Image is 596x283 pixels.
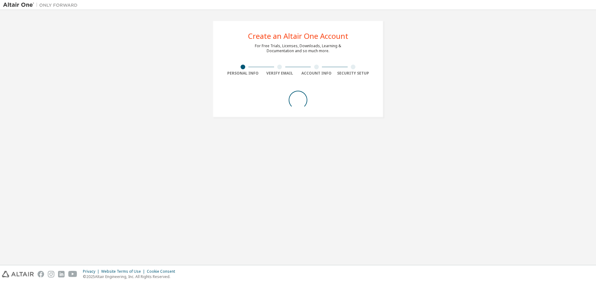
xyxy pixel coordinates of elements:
[3,2,81,8] img: Altair One
[147,269,179,274] div: Cookie Consent
[58,271,65,277] img: linkedin.svg
[298,71,335,76] div: Account Info
[261,71,298,76] div: Verify Email
[224,71,261,76] div: Personal Info
[248,32,348,40] div: Create an Altair One Account
[68,271,77,277] img: youtube.svg
[101,269,147,274] div: Website Terms of Use
[83,274,179,279] p: © 2025 Altair Engineering, Inc. All Rights Reserved.
[255,43,341,53] div: For Free Trials, Licenses, Downloads, Learning & Documentation and so much more.
[2,271,34,277] img: altair_logo.svg
[38,271,44,277] img: facebook.svg
[335,71,372,76] div: Security Setup
[83,269,101,274] div: Privacy
[48,271,54,277] img: instagram.svg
